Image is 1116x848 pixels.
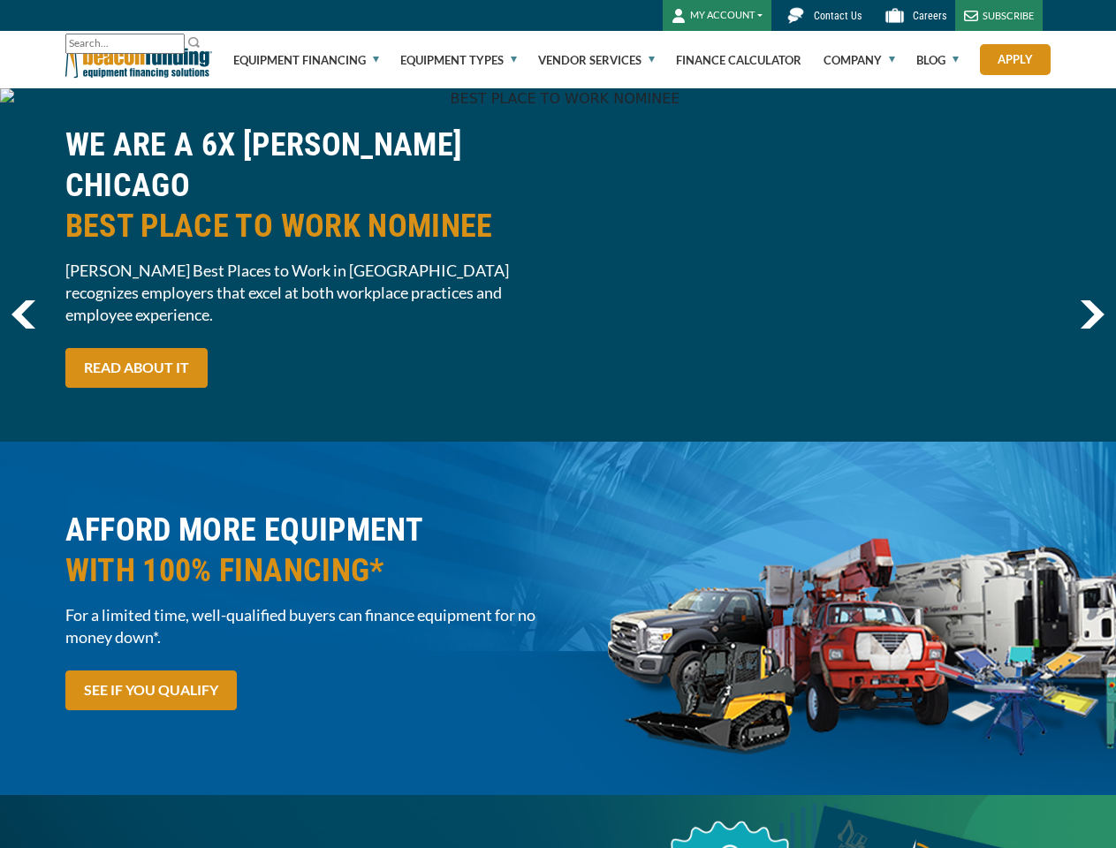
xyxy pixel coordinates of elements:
[913,10,946,22] span: Careers
[814,10,862,22] span: Contact Us
[980,44,1051,75] a: Apply
[824,32,895,88] a: Company
[65,260,548,326] span: [PERSON_NAME] Best Places to Work in [GEOGRAPHIC_DATA] recognizes employers that excel at both wo...
[11,300,35,329] img: Left Navigator
[65,34,185,54] input: Search
[65,670,237,710] a: SEE IF YOU QUALIFY
[400,32,517,88] a: Equipment Types
[916,32,959,88] a: Blog
[65,510,548,591] h2: AFFORD MORE EQUIPMENT
[65,125,548,246] h2: WE ARE A 6X [PERSON_NAME] CHICAGO
[65,206,548,246] span: BEST PLACE TO WORK NOMINEE
[1080,300,1105,329] img: Right Navigator
[11,300,35,329] a: previous
[65,550,548,591] span: WITH 100% FINANCING*
[166,37,180,51] a: Clear search text
[187,35,201,49] img: Search
[538,32,655,88] a: Vendor Services
[676,32,801,88] a: Finance Calculator
[65,604,548,648] span: For a limited time, well-qualified buyers can finance equipment for no money down*.
[65,348,208,388] a: READ ABOUT IT
[1080,300,1105,329] a: next
[65,31,212,88] img: Beacon Funding Corporation logo
[233,32,379,88] a: Equipment Financing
